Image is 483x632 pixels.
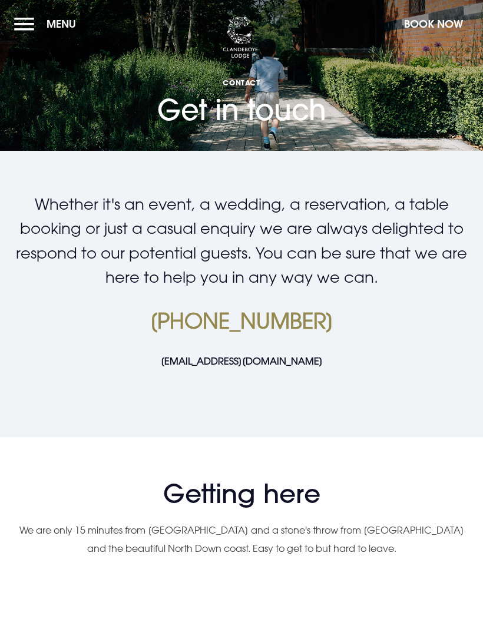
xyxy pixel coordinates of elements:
[157,78,326,87] span: Contact
[14,192,469,290] p: Whether it's an event, a wedding, a reservation, a table booking or just a casual enquiry we are ...
[161,355,323,367] a: [EMAIL_ADDRESS][DOMAIN_NAME]
[398,11,469,37] button: Book Now
[14,478,469,509] h2: Getting here
[14,11,82,37] button: Menu
[150,308,334,333] a: [PHONE_NUMBER]
[223,17,258,58] img: Clandeboye Lodge
[14,521,469,557] p: We are only 15 minutes from [GEOGRAPHIC_DATA] and a stone's throw from [GEOGRAPHIC_DATA] and the ...
[47,17,76,31] span: Menu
